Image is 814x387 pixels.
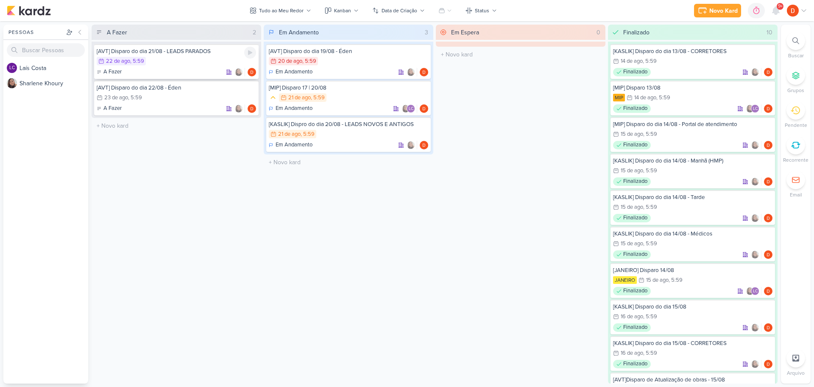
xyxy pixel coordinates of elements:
div: A Fazer [97,104,122,113]
div: Responsável: Diego Lima | TAGAWA [764,360,772,368]
div: Finalizado [613,214,651,222]
div: 15 de ago [621,241,643,247]
div: Colaboradores: Sharlene Khoury [751,360,761,368]
p: Finalizado [623,250,647,259]
div: [MIP] Disparo 13/08 [613,84,772,92]
img: Diego Lima | TAGAWA [248,104,256,113]
div: A Fazer [97,68,122,76]
div: , 5:59 [301,132,315,137]
img: Diego Lima | TAGAWA [764,177,772,186]
div: Responsável: Diego Lima | TAGAWA [764,177,772,186]
div: 16 de ago [621,351,643,356]
div: Responsável: Diego Lima | TAGAWA [764,68,772,76]
input: Buscar Pessoas [7,43,85,57]
img: Sharlene Khoury [234,104,243,113]
p: Finalizado [623,287,647,295]
p: Finalizado [623,68,647,76]
div: [AVT] Disparo do dia 22/08 - Éden [97,84,256,92]
div: , 5:59 [643,205,657,210]
div: Em Andamento [279,28,319,37]
p: Finalizado [623,141,647,149]
div: Ligar relógio [244,47,256,59]
div: , 5:59 [669,278,683,283]
div: , 5:59 [643,351,657,356]
div: , 5:59 [128,95,142,101]
div: Novo Kard [709,6,738,15]
img: Diego Lima | TAGAWA [764,250,772,259]
p: Email [790,191,802,199]
img: Sharlene Khoury [751,250,759,259]
div: [KASLIK] Disparo do dia 14/08 - Médicos [613,230,772,238]
div: Laís Costa [751,287,759,295]
div: Responsável: Diego Lima | TAGAWA [764,287,772,295]
div: [KASLIK] Disparo do dia 14/08 - Tarde [613,193,772,201]
div: , 5:59 [643,241,657,247]
div: JANEIRO [613,276,637,284]
div: S h a r l e n e K h o u r y [20,79,88,88]
p: Em Andamento [276,141,312,149]
div: Finalizado [613,323,651,332]
img: Sharlene Khoury [234,68,243,76]
div: 21 de ago [288,95,311,101]
div: Colaboradores: Sharlene Khoury [751,214,761,222]
p: LC [9,66,15,70]
p: Finalizado [623,214,647,222]
div: [KASLIK] Dispro do dia 20/08 - LEADS NOVOS E ANTIGOS [269,121,428,128]
div: 2 [249,28,259,37]
input: + Novo kard [438,48,604,61]
div: , 5:59 [643,314,657,320]
div: Laís Costa [751,104,759,113]
div: 14 de ago [634,95,656,101]
img: Diego Lima | TAGAWA [787,5,799,17]
p: Finalizado [623,323,647,332]
p: A Fazer [103,104,122,113]
div: Finalizado [613,360,651,368]
div: Colaboradores: Sharlene Khoury [751,141,761,149]
div: Responsável: Diego Lima | TAGAWA [420,141,428,149]
div: Em Andamento [269,141,312,149]
div: Finalizado [613,104,651,113]
div: 15 de ago [621,168,643,174]
p: Finalizado [623,177,647,186]
img: Diego Lima | TAGAWA [764,104,772,113]
div: Responsável: Diego Lima | TAGAWA [764,104,772,113]
div: Em Andamento [269,104,312,113]
div: [JANEIRO] Disparo 14/08 [613,266,772,274]
img: Sharlene Khoury [746,104,754,113]
div: 15 de ago [621,132,643,137]
div: Responsável: Diego Lima | TAGAWA [764,214,772,222]
div: 10 [763,28,776,37]
img: Diego Lima | TAGAWA [420,68,428,76]
div: Finalizado [613,68,651,76]
div: 23 de ago [104,95,128,101]
p: LC [753,289,758,294]
div: MIP [613,94,625,101]
img: Diego Lima | TAGAWA [248,68,256,76]
div: 20 de ago [278,59,302,64]
img: Diego Lima | TAGAWA [764,360,772,368]
div: Finalizado [613,250,651,259]
img: Sharlene Khoury [751,214,759,222]
div: 16 de ago [621,314,643,320]
img: Diego Lima | TAGAWA [764,287,772,295]
p: Finalizado [623,360,647,368]
div: Colaboradores: Sharlene Khoury [407,68,417,76]
div: Finalizado [613,141,651,149]
div: Colaboradores: Sharlene Khoury [234,68,245,76]
div: [KASLIK] Disparo do dia 15/08 - CORRETORES [613,339,772,347]
p: LC [409,107,413,111]
p: Grupos [787,87,804,94]
div: Responsável: Diego Lima | TAGAWA [420,68,428,76]
div: Colaboradores: Sharlene Khoury [234,104,245,113]
div: Prioridade Média [269,93,277,102]
img: Sharlene Khoury [751,323,759,332]
div: [KASLIK] Disparo do dia 13/08 - CORRETORES [613,48,772,55]
div: 15 de ago [646,278,669,283]
div: [KASLIK] Disparo do dia 15/08 [613,303,772,311]
div: Responsável: Diego Lima | TAGAWA [420,104,428,113]
div: Responsável: Diego Lima | TAGAWA [248,104,256,113]
div: Responsável: Diego Lima | TAGAWA [764,141,772,149]
div: [AVT] Disparo do dia 19/08 - Éden [269,48,428,55]
div: 22 de ago [106,59,130,64]
div: [AVT]Disparo de Atualização de obras - 15/08 [613,376,772,384]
